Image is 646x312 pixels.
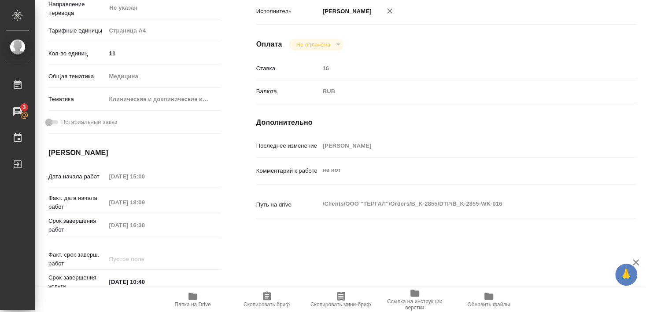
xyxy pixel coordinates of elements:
[615,264,637,286] button: 🙏
[48,273,106,291] p: Срок завершения услуги
[106,69,221,84] div: Медицина
[106,276,183,288] input: ✎ Введи что-нибудь
[256,167,320,175] p: Комментарий к работе
[61,118,117,127] span: Нотариальный заказ
[106,170,183,183] input: Пустое поле
[175,301,211,308] span: Папка на Drive
[320,163,605,178] textarea: не нот
[230,287,304,312] button: Скопировать бриф
[48,72,106,81] p: Общая тематика
[48,172,106,181] p: Дата начала работ
[106,92,221,107] div: Клинические и доклинические исследования
[106,253,183,265] input: Пустое поле
[304,287,378,312] button: Скопировать мини-бриф
[619,265,634,284] span: 🙏
[106,23,221,38] div: Страница А4
[256,7,320,16] p: Исполнитель
[378,287,452,312] button: Ссылка на инструкции верстки
[2,101,33,123] a: 3
[310,301,371,308] span: Скопировать мини-бриф
[48,26,106,35] p: Тарифные единицы
[256,39,282,50] h4: Оплата
[467,301,510,308] span: Обновить файлы
[48,95,106,104] p: Тематика
[293,41,332,48] button: Не оплачена
[48,148,221,158] h4: [PERSON_NAME]
[320,139,605,152] input: Пустое поле
[256,200,320,209] p: Путь на drive
[320,84,605,99] div: RUB
[48,194,106,211] p: Факт. дата начала работ
[289,39,343,51] div: Не оплачена
[106,219,183,232] input: Пустое поле
[452,287,526,312] button: Обновить файлы
[244,301,290,308] span: Скопировать бриф
[48,217,106,234] p: Срок завершения работ
[256,117,636,128] h4: Дополнительно
[256,87,320,96] p: Валюта
[48,49,106,58] p: Кол-во единиц
[156,287,230,312] button: Папка на Drive
[256,141,320,150] p: Последнее изменение
[320,196,605,211] textarea: /Clients/ООО "ТЕРГАЛ"/Orders/B_K-2855/DTP/B_K-2855-WK-016
[380,1,399,21] button: Удалить исполнителя
[320,7,372,16] p: [PERSON_NAME]
[106,47,221,60] input: ✎ Введи что-нибудь
[383,298,447,311] span: Ссылка на инструкции верстки
[17,103,31,112] span: 3
[320,62,605,75] input: Пустое поле
[48,250,106,268] p: Факт. срок заверш. работ
[256,64,320,73] p: Ставка
[106,196,183,209] input: Пустое поле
